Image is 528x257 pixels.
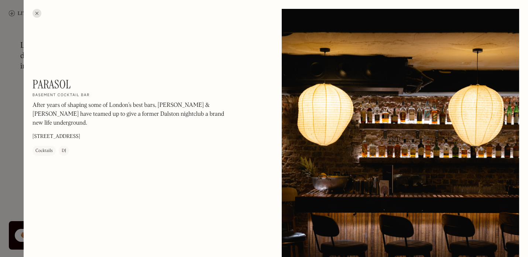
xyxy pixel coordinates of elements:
[32,133,80,141] p: [STREET_ADDRESS]
[32,93,90,98] h2: Basement cocktail bar
[32,77,71,91] h1: Parasol
[62,147,66,155] div: DJ
[35,147,53,155] div: Cocktails
[32,101,232,128] p: After years of shaping some of London’s best bars, [PERSON_NAME] & [PERSON_NAME] have teamed up t...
